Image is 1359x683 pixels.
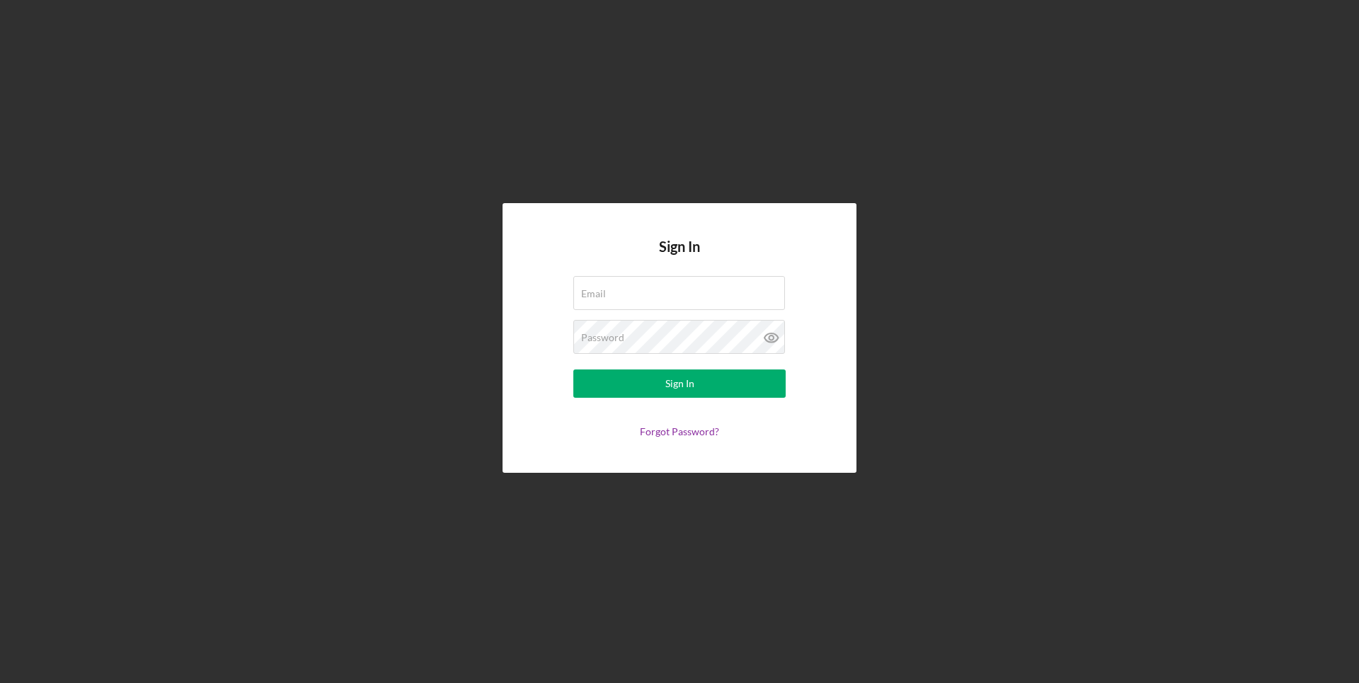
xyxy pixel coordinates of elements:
[573,369,786,398] button: Sign In
[659,239,700,276] h4: Sign In
[665,369,694,398] div: Sign In
[581,332,624,343] label: Password
[640,425,719,437] a: Forgot Password?
[581,288,606,299] label: Email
